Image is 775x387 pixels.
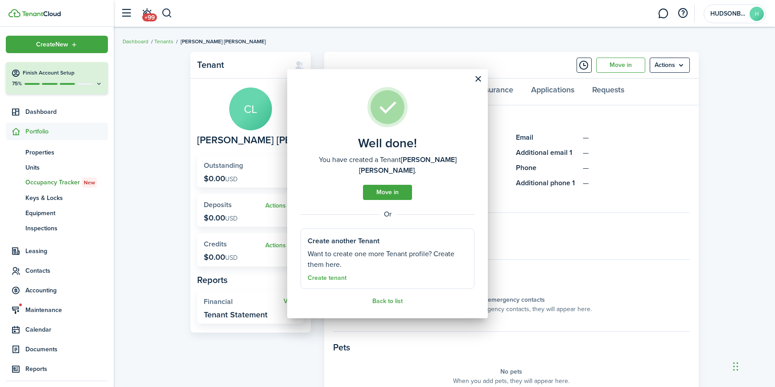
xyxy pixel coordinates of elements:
[308,249,467,270] well-done-section-description: Want to create one more Tenant profile? Create them here.
[733,353,738,380] div: Drag
[358,136,417,150] well-done-title: Well done!
[301,154,474,176] well-done-description: You have created a Tenant .
[301,209,474,220] well-done-separator: Or
[359,154,457,175] b: [PERSON_NAME] [PERSON_NAME]
[308,275,346,282] a: Create tenant
[470,71,486,87] button: Close modal
[363,185,412,200] a: Move in
[730,344,775,387] iframe: Chat Widget
[372,298,403,305] a: Back to list
[308,236,379,246] well-done-section-title: Create another Tenant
